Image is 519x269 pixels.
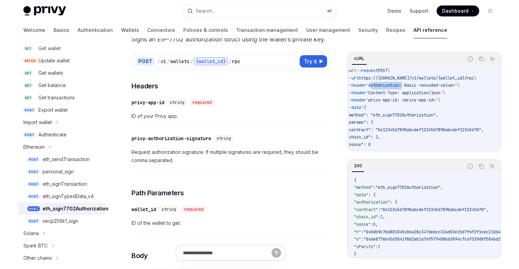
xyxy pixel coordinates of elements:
span: Path Parameters [131,188,184,198]
button: Other chains [18,252,106,264]
span: POST [23,132,36,137]
span: 1 [378,244,380,249]
span: "nonce": 0 [347,142,371,147]
div: privy-app-id [131,99,164,106]
a: Wallets [121,22,139,38]
span: POST [27,219,40,224]
span: ⌘ K [327,8,332,14]
span: , [440,185,443,190]
a: POSTeth_sign7702Authorization [18,203,106,215]
button: Try it [300,55,327,68]
span: "s" [354,236,361,242]
div: eth_sendTransaction [43,155,90,163]
span: \ [457,83,460,88]
div: Solana [23,229,39,237]
div: 200 [352,162,364,170]
span: : { [390,199,397,205]
span: --header [347,90,366,96]
a: POSTAuthenticate [18,129,106,141]
a: Welcome [23,22,45,38]
a: GETGet balance [18,79,106,91]
span: "data" [354,192,368,198]
button: Solana [18,227,106,240]
button: Import wallet [18,116,106,129]
span: \ [443,90,445,96]
span: GET [23,71,33,76]
button: Copy the contents from the code block [477,162,486,171]
span: 0 [373,222,376,227]
div: Get balance [38,81,66,89]
button: Report incorrect code [466,162,475,171]
span: "chain_id" [354,214,378,220]
span: GET [23,83,33,88]
div: / [157,58,160,65]
div: privy-authorization-signature [131,135,211,142]
span: --header [347,97,366,103]
div: personal_sign [43,168,74,176]
a: API reference [414,22,447,38]
a: Recipes [386,22,405,38]
span: ID of your Privy app. [131,112,330,120]
span: PATCH [23,58,37,63]
a: Demo [388,8,401,14]
span: "yParity" [354,244,376,249]
span: \ [474,75,476,81]
div: rpc [232,58,240,65]
span: https://[DOMAIN_NAME]/v1/wallets/{wallet_id}/rpc [359,75,474,81]
a: Dashboard [437,5,479,16]
span: POST [27,182,40,187]
div: Import wallet [23,118,52,126]
span: "chain_id": 1, [347,134,380,140]
a: Policies & controls [183,22,228,38]
span: : { [368,192,376,198]
span: : [371,222,373,227]
div: Authenticate [38,131,67,139]
div: POST [136,57,154,65]
div: wallet_id [131,206,156,213]
input: Ask a question... [183,245,272,260]
span: Request authorization signature. If multiple signatures are required, they should be comma separa... [131,148,330,164]
a: GETGet transactions [18,91,106,104]
span: : [361,236,364,242]
span: "method" [354,185,373,190]
div: Export wallet [38,106,68,114]
img: light logo [23,6,66,16]
span: string [170,100,184,105]
span: Headers [131,81,158,91]
span: } [354,251,356,257]
span: POST [27,169,40,174]
div: v1 [161,58,166,65]
a: GETGet wallets [18,67,106,79]
span: string [217,136,231,141]
span: , [376,222,378,227]
span: POST [23,108,36,113]
div: required [182,206,206,213]
a: Transaction management [236,22,298,38]
span: --url [347,75,359,81]
span: "params": { [347,120,373,125]
span: : [361,229,364,235]
div: Spark BTC [23,242,48,250]
a: POSTeth_signTypedData_v4 [18,190,106,203]
div: cURL [352,54,367,63]
div: / [190,58,193,65]
button: Ask AI [488,54,497,63]
span: "authorization" [354,199,390,205]
a: Authentication [78,22,113,38]
div: secp256k1_sign [43,217,78,225]
span: : [378,207,380,212]
a: POSTExport wallet [18,104,106,116]
span: --header [347,83,366,88]
span: { [354,178,356,183]
span: Try it [304,57,317,65]
span: "nonce" [354,222,371,227]
span: string [162,207,176,212]
button: Copy the contents from the code block [477,54,486,63]
span: --data [347,105,361,110]
button: Spark BTC [18,240,106,252]
div: Other chains [23,254,52,262]
button: Ethereum [18,141,106,153]
span: POST [378,68,388,73]
a: POSTsecp256k1_sign [18,215,106,227]
span: \ [388,68,390,73]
